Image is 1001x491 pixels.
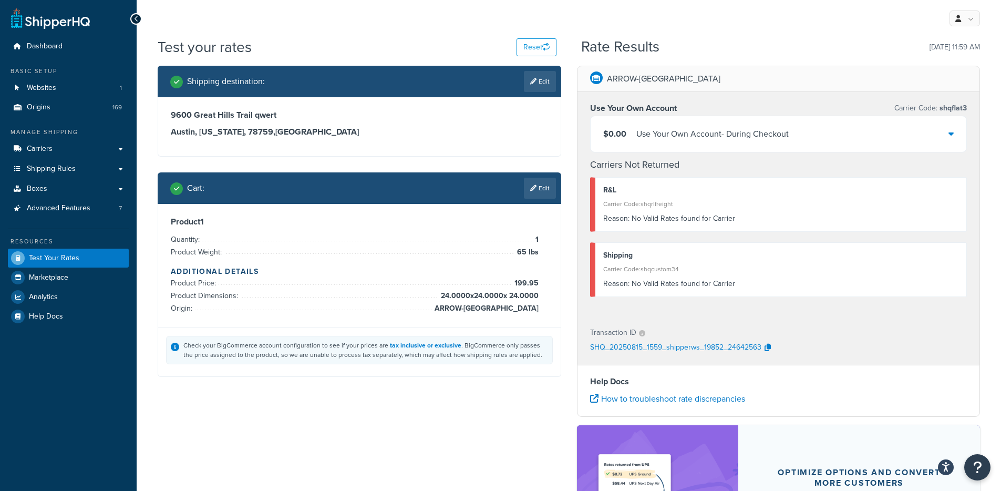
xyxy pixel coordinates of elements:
[590,158,967,172] h4: Carriers Not Returned
[8,249,129,268] a: Test Your Rates
[964,454,990,480] button: Open Resource Center
[8,78,129,98] a: Websites1
[171,266,548,277] h4: Additional Details
[29,293,58,302] span: Analytics
[603,278,630,289] span: Reason:
[112,103,122,112] span: 169
[524,178,556,199] a: Edit
[187,77,265,86] h2: Shipping destination :
[27,165,76,173] span: Shipping Rules
[603,211,959,226] div: No Valid Rates found for Carrier
[8,237,129,246] div: Resources
[8,78,129,98] li: Websites
[603,262,959,277] div: Carrier Code: shqcustom34
[27,204,90,213] span: Advanced Features
[590,103,677,114] h3: Use Your Own Account
[894,101,967,116] p: Carrier Code:
[27,103,50,112] span: Origins
[27,145,53,154] span: Carriers
[27,185,47,193] span: Boxes
[763,467,955,488] div: Optimize options and convert more customers
[8,98,129,117] a: Origins169
[8,199,129,218] li: Advanced Features
[590,375,967,388] h4: Help Docs
[171,290,241,301] span: Product Dimensions:
[607,71,720,86] p: ARROW-[GEOGRAPHIC_DATA]
[8,307,129,326] a: Help Docs
[603,248,959,263] div: Shipping
[27,84,56,93] span: Websites
[183,341,548,360] div: Check your BigCommerce account configuration to see if your prices are . BigCommerce only passes ...
[158,37,252,57] h1: Test your rates
[171,234,202,245] span: Quantity:
[581,39,659,55] h2: Rate Results
[603,128,626,140] span: $0.00
[171,110,548,120] h3: 9600 Great Hills Trail qwert
[603,213,630,224] span: Reason:
[8,128,129,137] div: Manage Shipping
[8,199,129,218] a: Advanced Features7
[390,341,461,350] a: tax inclusive or exclusive
[930,40,980,55] p: [DATE] 11:59 AM
[514,246,539,259] span: 65 lbs
[603,197,959,211] div: Carrier Code: shqrlfreight
[27,42,63,51] span: Dashboard
[120,84,122,93] span: 1
[512,277,539,290] span: 199.95
[603,183,959,198] div: R&L
[590,340,761,356] p: SHQ_20250815_1559_shipperws_19852_24642563
[171,217,548,227] h3: Product 1
[8,288,129,306] a: Analytics
[187,183,204,193] h2: Cart :
[590,325,636,340] p: Transaction ID
[636,127,789,141] div: Use Your Own Account - During Checkout
[29,312,63,321] span: Help Docs
[8,67,129,76] div: Basic Setup
[29,254,79,263] span: Test Your Rates
[937,103,967,114] span: shqflat3
[8,37,129,56] a: Dashboard
[603,277,959,291] div: No Valid Rates found for Carrier
[171,247,224,258] span: Product Weight:
[517,38,556,56] button: Reset
[171,127,548,137] h3: Austin, [US_STATE], 78759 , [GEOGRAPHIC_DATA]
[438,290,539,302] span: 24.0000 x 24.0000 x 24.0000
[119,204,122,213] span: 7
[171,303,195,314] span: Origin:
[171,278,219,289] span: Product Price:
[590,393,745,405] a: How to troubleshoot rate discrepancies
[533,233,539,246] span: 1
[8,139,129,159] a: Carriers
[8,179,129,199] a: Boxes
[432,302,539,315] span: ARROW-[GEOGRAPHIC_DATA]
[29,273,68,282] span: Marketplace
[8,159,129,179] a: Shipping Rules
[524,71,556,92] a: Edit
[8,268,129,287] a: Marketplace
[8,98,129,117] li: Origins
